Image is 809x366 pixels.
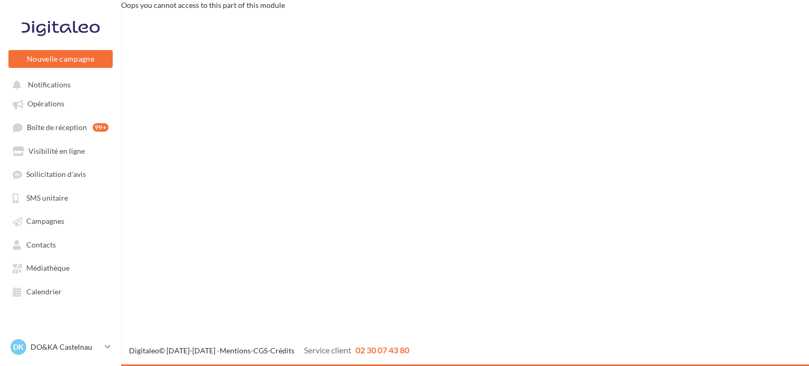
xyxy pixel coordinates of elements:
div: 99+ [93,123,108,132]
span: Oops you cannot access to this part of this module [121,1,285,9]
span: © [DATE]-[DATE] - - - [129,346,409,355]
span: Boîte de réception [27,123,87,132]
a: Calendrier [6,282,115,301]
span: Contacts [26,240,56,249]
span: Sollicitation d'avis [26,170,86,179]
a: Contacts [6,235,115,254]
a: DK DO&KA Castelnau [8,337,113,357]
a: Crédits [270,346,294,355]
a: SMS unitaire [6,188,115,207]
a: Médiathèque [6,258,115,277]
span: Notifications [28,80,71,89]
span: 02 30 07 43 80 [356,345,409,355]
span: Calendrier [26,287,62,296]
a: Mentions [220,346,251,355]
a: CGS [253,346,268,355]
span: Service client [304,345,351,355]
a: Digitaleo [129,346,159,355]
a: Sollicitation d'avis [6,164,115,183]
span: Opérations [27,100,64,108]
span: Campagnes [26,217,64,226]
a: Campagnes [6,211,115,230]
a: Opérations [6,94,115,113]
span: Médiathèque [26,264,70,273]
p: DO&KA Castelnau [31,342,101,352]
span: DK [13,342,24,352]
button: Nouvelle campagne [8,50,113,68]
a: Visibilité en ligne [6,141,115,160]
a: Boîte de réception99+ [6,117,115,137]
span: SMS unitaire [26,193,68,202]
span: Visibilité en ligne [28,146,85,155]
